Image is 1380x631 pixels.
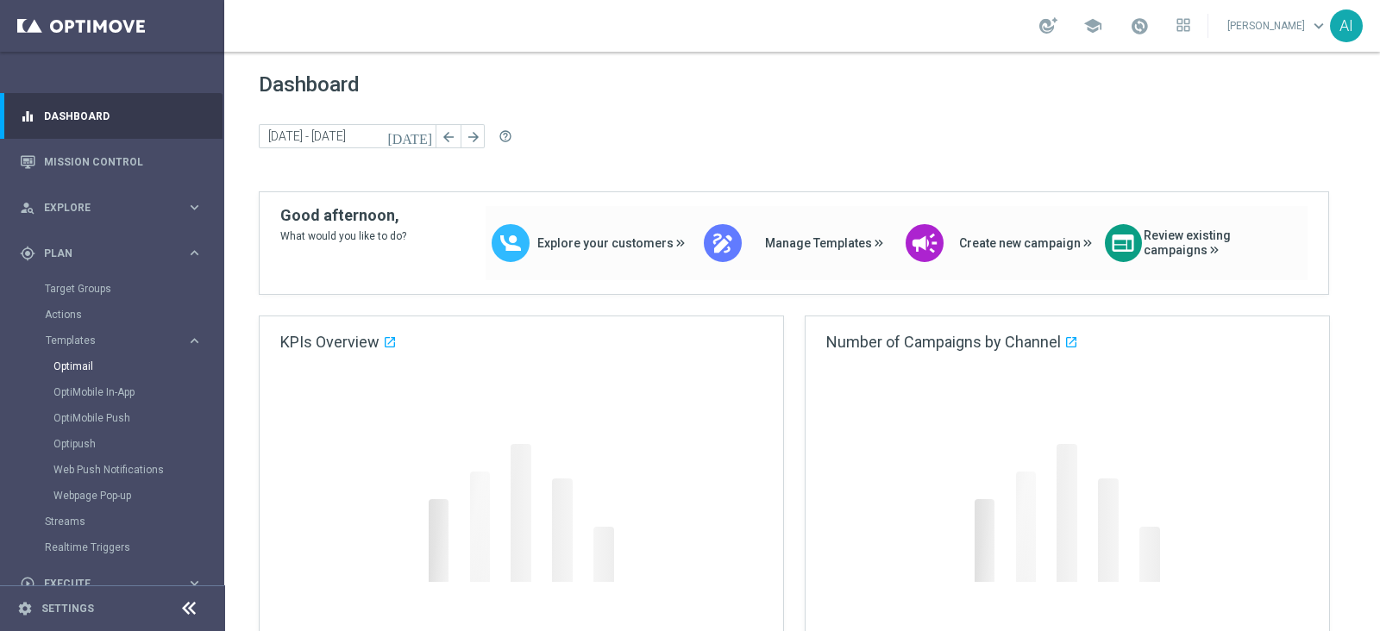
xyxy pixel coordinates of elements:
[44,203,186,213] span: Explore
[20,246,35,261] i: gps_fixed
[45,540,179,554] a: Realtime Triggers
[186,199,203,216] i: keyboard_arrow_right
[45,509,223,534] div: Streams
[20,109,35,124] i: equalizer
[44,139,203,184] a: Mission Control
[45,282,179,296] a: Target Groups
[46,335,186,346] div: Templates
[17,601,33,616] i: settings
[53,457,223,483] div: Web Push Notifications
[20,139,203,184] div: Mission Control
[44,578,186,589] span: Execute
[45,328,223,509] div: Templates
[53,353,223,379] div: Optimail
[186,575,203,591] i: keyboard_arrow_right
[19,577,204,590] button: play_circle_outline Execute keyboard_arrow_right
[20,200,35,216] i: person_search
[1083,16,1102,35] span: school
[44,248,186,259] span: Plan
[45,276,223,302] div: Target Groups
[53,463,179,477] a: Web Push Notifications
[53,385,179,399] a: OptiMobile In-App
[19,155,204,169] button: Mission Control
[20,576,186,591] div: Execute
[53,379,223,405] div: OptiMobile In-App
[53,483,223,509] div: Webpage Pop-up
[46,335,169,346] span: Templates
[186,333,203,349] i: keyboard_arrow_right
[20,93,203,139] div: Dashboard
[45,302,223,328] div: Actions
[53,431,223,457] div: Optipush
[45,308,179,322] a: Actions
[45,534,223,560] div: Realtime Triggers
[186,245,203,261] i: keyboard_arrow_right
[1226,13,1330,39] a: [PERSON_NAME]keyboard_arrow_down
[44,93,203,139] a: Dashboard
[20,576,35,591] i: play_circle_outline
[20,246,186,261] div: Plan
[53,405,223,431] div: OptiMobile Push
[20,200,186,216] div: Explore
[19,109,204,123] button: equalizer Dashboard
[1309,16,1328,35] span: keyboard_arrow_down
[41,603,94,614] a: Settings
[45,334,204,347] button: Templates keyboard_arrow_right
[53,437,179,451] a: Optipush
[19,247,204,260] button: gps_fixed Plan keyboard_arrow_right
[53,359,179,373] a: Optimail
[53,411,179,425] a: OptiMobile Push
[53,489,179,503] a: Webpage Pop-up
[1330,9,1363,42] div: AI
[45,515,179,528] a: Streams
[19,201,204,215] button: person_search Explore keyboard_arrow_right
